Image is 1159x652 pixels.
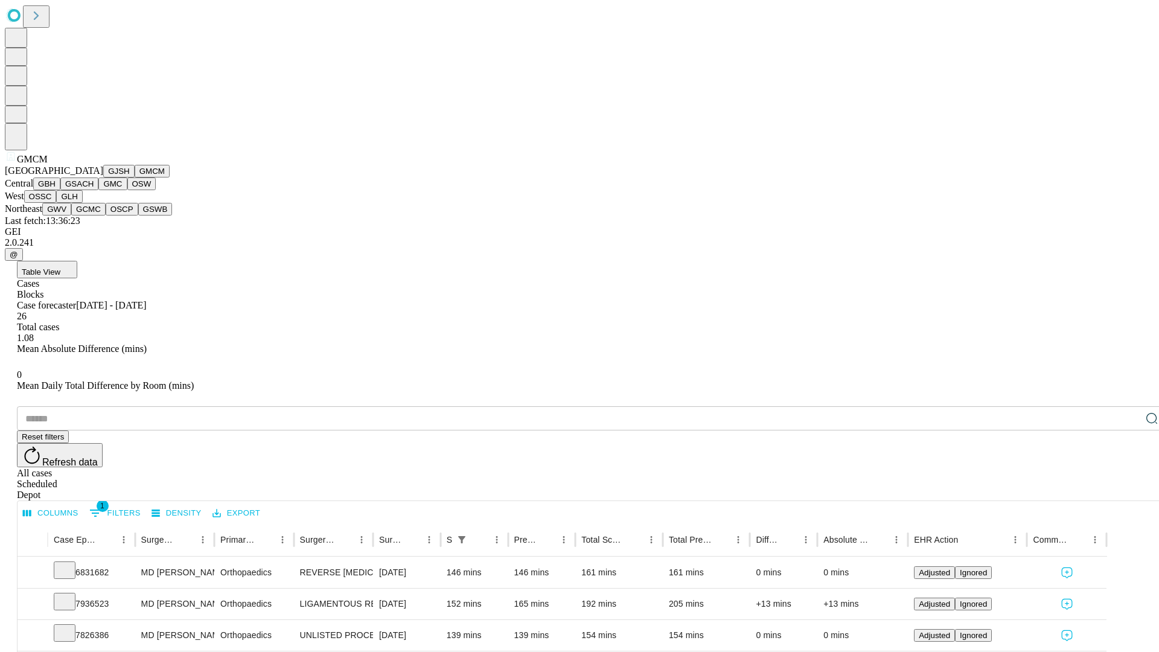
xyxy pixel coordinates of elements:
button: Sort [781,531,797,548]
span: Northeast [5,203,42,214]
div: 7826386 [54,620,129,651]
button: Sort [336,531,353,548]
button: Density [148,504,205,523]
div: Orthopaedics [220,620,287,651]
div: EHR Action [914,535,958,545]
span: Adjusted [919,568,950,577]
div: UNLISTED PROCEDURE PELVIS OR HIP JOINT [300,620,367,651]
button: Ignored [955,598,992,610]
button: GJSH [103,165,135,177]
span: Ignored [960,599,987,609]
button: Refresh data [17,443,103,467]
div: 6831682 [54,557,129,588]
button: Sort [538,531,555,548]
button: Sort [257,531,274,548]
button: Export [209,504,263,523]
button: OSW [127,177,156,190]
button: Menu [421,531,438,548]
div: Case Epic Id [54,535,97,545]
div: 161 mins [581,557,657,588]
div: Absolute Difference [823,535,870,545]
button: Expand [24,563,42,584]
div: 1 active filter [453,531,470,548]
button: Menu [888,531,905,548]
button: OSCP [106,203,138,216]
button: Sort [959,531,976,548]
span: Reset filters [22,432,64,441]
button: Adjusted [914,598,955,610]
button: Select columns [20,504,81,523]
span: Refresh data [42,457,98,467]
div: 139 mins [514,620,570,651]
button: Menu [194,531,211,548]
div: Orthopaedics [220,557,287,588]
div: 161 mins [669,557,744,588]
div: 0 mins [756,557,811,588]
button: GSACH [60,177,98,190]
div: Comments [1033,535,1068,545]
div: Surgery Name [300,535,335,545]
span: West [5,191,24,201]
div: 0 mins [823,557,902,588]
button: GWV [42,203,71,216]
span: [DATE] - [DATE] [76,300,146,310]
button: Sort [404,531,421,548]
div: +13 mins [756,589,811,619]
span: Ignored [960,568,987,577]
div: 154 mins [581,620,657,651]
div: GEI [5,226,1154,237]
span: @ [10,250,18,259]
div: 0 mins [756,620,811,651]
button: Menu [643,531,660,548]
button: GMC [98,177,127,190]
button: Sort [98,531,115,548]
button: GSWB [138,203,173,216]
button: Sort [471,531,488,548]
div: [DATE] [379,589,435,619]
button: Menu [353,531,370,548]
span: 1 [97,500,109,512]
button: Menu [1087,531,1103,548]
div: Orthopaedics [220,589,287,619]
button: Sort [177,531,194,548]
div: Total Predicted Duration [669,535,712,545]
button: Adjusted [914,629,955,642]
div: 192 mins [581,589,657,619]
button: Menu [115,531,132,548]
button: GCMC [71,203,106,216]
div: MD [PERSON_NAME] [PERSON_NAME] Md [141,620,208,651]
span: Mean Daily Total Difference by Room (mins) [17,380,194,391]
button: Expand [24,625,42,647]
span: Mean Absolute Difference (mins) [17,344,147,354]
div: LIGAMENTOUS RECONSTRUCTION KNEE EXTRA ARTICULAR [300,589,367,619]
button: Menu [274,531,291,548]
span: GMCM [17,154,48,164]
button: GMCM [135,165,170,177]
button: Expand [24,594,42,615]
span: 26 [17,311,27,321]
span: 1.08 [17,333,34,343]
div: +13 mins [823,589,902,619]
div: 165 mins [514,589,570,619]
span: Adjusted [919,599,950,609]
div: [DATE] [379,557,435,588]
div: 2.0.241 [5,237,1154,248]
div: 152 mins [447,589,502,619]
span: 0 [17,369,22,380]
button: Sort [713,531,730,548]
button: Ignored [955,566,992,579]
button: Sort [1070,531,1087,548]
span: Adjusted [919,631,950,640]
span: Case forecaster [17,300,76,310]
div: Surgeon Name [141,535,176,545]
button: GLH [56,190,82,203]
div: 0 mins [823,620,902,651]
div: 154 mins [669,620,744,651]
div: 139 mins [447,620,502,651]
div: 146 mins [514,557,570,588]
button: GBH [33,177,60,190]
div: Difference [756,535,779,545]
button: Menu [555,531,572,548]
button: Reset filters [17,430,69,443]
span: Total cases [17,322,59,332]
